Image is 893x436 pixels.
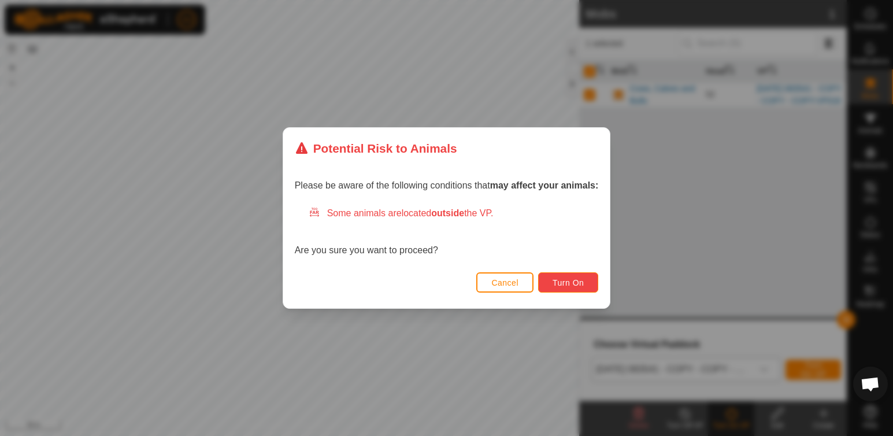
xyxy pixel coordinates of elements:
span: Turn On [553,278,584,287]
span: located the VP. [402,208,494,218]
span: Cancel [491,278,518,287]
button: Turn On [538,272,598,293]
strong: may affect your animals: [490,180,599,190]
strong: outside [431,208,464,218]
span: Please be aware of the following conditions that [295,180,599,190]
div: Some animals are [309,206,599,220]
button: Cancel [476,272,533,293]
div: Are you sure you want to proceed? [295,206,599,257]
a: Open chat [853,367,888,401]
div: Potential Risk to Animals [295,139,457,157]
